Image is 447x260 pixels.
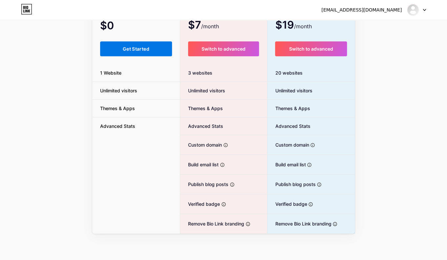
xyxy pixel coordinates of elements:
span: Custom domain [180,141,222,148]
span: Unlimited visitors [267,87,312,94]
span: Themes & Apps [267,105,310,112]
span: /month [294,22,311,30]
button: Switch to advanced [188,41,259,56]
button: Get Started [100,41,172,56]
span: 1 Website [92,69,129,76]
span: Custom domain [267,141,309,148]
button: Switch to advanced [275,41,347,56]
span: Verified badge [267,201,307,207]
span: Advanced Stats [267,123,310,130]
span: Advanced Stats [180,123,223,130]
span: /month [201,22,219,30]
span: Build email list [267,161,306,168]
span: Build email list [180,161,219,168]
span: Advanced Stats [92,123,143,130]
span: $7 [188,21,219,30]
span: Publish blog posts [267,181,315,188]
span: Unlimited visitors [180,87,225,94]
img: microdarwin [407,4,419,16]
span: Verified badge [180,201,220,207]
span: Switch to advanced [202,46,245,52]
div: 20 websites [267,64,355,82]
span: Unlimited visitors [92,87,145,94]
span: Publish blog posts [180,181,228,188]
span: Themes & Apps [180,105,223,112]
div: 3 websites [180,64,267,82]
span: Switch to advanced [289,46,333,52]
span: $0 [100,22,132,31]
span: Remove Bio Link branding [267,220,331,227]
span: Remove Bio Link branding [180,220,244,227]
span: $19 [275,21,311,30]
span: Themes & Apps [92,105,143,112]
div: [EMAIL_ADDRESS][DOMAIN_NAME] [321,7,402,13]
span: Get Started [123,46,149,52]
